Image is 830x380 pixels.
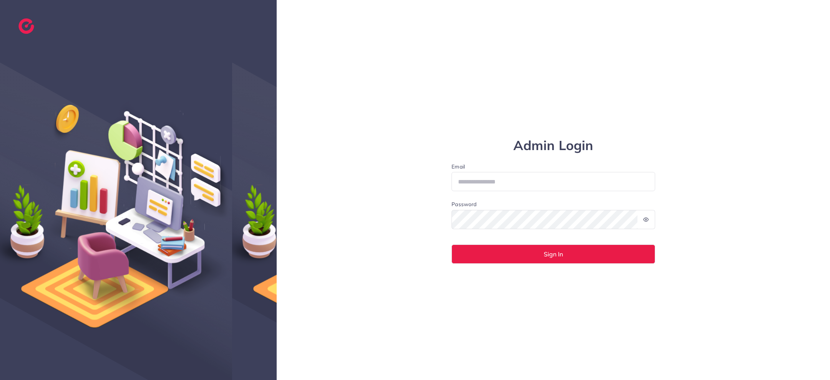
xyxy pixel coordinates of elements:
span: Sign In [544,251,563,257]
h1: Admin Login [452,138,655,154]
label: Password [452,200,476,208]
button: Sign In [452,245,655,264]
img: logo [18,18,34,34]
label: Email [452,163,655,170]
